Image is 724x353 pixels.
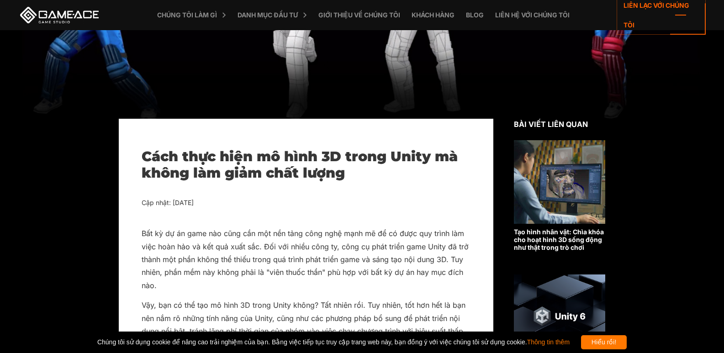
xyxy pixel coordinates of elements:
font: Giới thiệu về chúng tôi [318,11,400,19]
font: Bài viết liên quan [514,120,588,129]
a: Tạo hình nhân vật: Chìa khóa cho hoạt hình 3D sống động như thật trong trò chơi [514,140,605,251]
img: Có liên quan [514,140,605,224]
font: Bất kỳ dự án game nào cũng cần một nền tảng công nghệ mạnh mẽ để có được quy trình làm việc hoàn ... [142,229,469,290]
font: Liên hệ với chúng tôi [495,11,570,19]
font: Blog [466,11,484,19]
font: Cách thực hiện mô hình 3D trong Unity mà không làm giảm chất lượng [142,148,458,181]
a: Thông tin thêm [527,338,570,346]
font: Khách hàng [412,11,454,19]
font: Cập nhật: [DATE] [142,199,194,206]
font: Chúng tôi sử dụng cookie để nâng cao trải nghiệm của bạn. Bằng việc tiếp tục truy cập trang web n... [97,338,527,346]
font: Hiểu rồi! [592,338,617,346]
font: Vậy, bạn có thể tạo mô hình 3D trong Unity không? Tất nhiên rồi. Tuy nhiên, tốt hơn hết là bạn nê... [142,300,465,336]
font: Tạo hình nhân vật: Chìa khóa cho hoạt hình 3D sống động như thật trong trò chơi [514,228,604,251]
font: Danh mục đầu tư [238,11,298,19]
font: Chúng tôi làm gì [157,11,217,19]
